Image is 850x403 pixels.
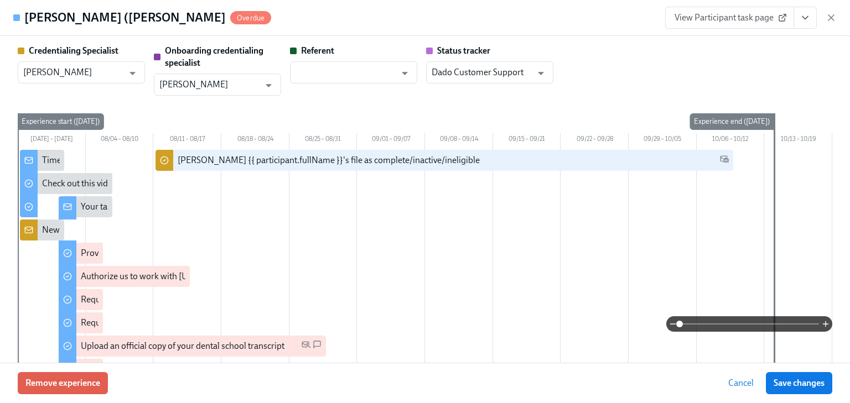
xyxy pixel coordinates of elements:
div: Experience start ([DATE]) [17,113,104,130]
div: 08/11 – 08/17 [153,133,221,148]
button: Open [532,65,550,82]
div: Check out this video to learn more about the OCC [42,177,227,190]
div: 09/08 – 09/14 [425,133,493,148]
div: Provide us with some extra info for the [US_STATE] state application [81,247,335,259]
span: Personal Email [302,340,310,353]
button: View task page [794,7,817,29]
div: Experience end ([DATE]) [690,113,774,130]
h4: [PERSON_NAME] ([PERSON_NAME] [24,9,226,26]
div: 08/04 – 08/10 [86,133,154,148]
button: Remove experience [18,372,108,394]
span: Remove experience [25,378,100,389]
button: Open [396,65,413,82]
div: 09/29 – 10/05 [629,133,697,148]
span: Save changes [774,378,825,389]
div: Your tailored to-do list for [US_STATE] licensing process [81,201,289,213]
div: 08/25 – 08/31 [289,133,357,148]
div: 09/15 – 09/21 [493,133,561,148]
div: Authorize us to work with [US_STATE] on your behalf [81,270,279,282]
div: Upload an official copy of your dental school transcript [81,340,284,352]
button: Save changes [766,372,832,394]
div: Request proof of your {{ participant.regionalExamPassed }} test scores [81,294,345,306]
button: Cancel [721,372,761,394]
button: Open [260,77,277,94]
strong: Onboarding credentialing specialist [165,45,263,68]
div: 08/18 – 08/24 [221,133,289,148]
div: [DATE] – [DATE] [18,133,86,148]
div: 09/22 – 09/28 [561,133,629,148]
div: New doctor enrolled in OCC licensure process: {{ participant.fullName }} [42,224,314,236]
div: 10/06 – 10/12 [697,133,765,148]
button: Open [124,65,141,82]
div: [PERSON_NAME] {{ participant.fullName }}'s file as complete/inactive/ineligible [178,154,480,166]
span: Work Email [720,154,729,167]
span: Overdue [230,14,271,22]
span: Cancel [728,378,754,389]
strong: Status tracker [437,45,490,56]
strong: Credentialing Specialist [29,45,118,56]
div: Time to begin your [US_STATE] license application [42,154,230,166]
span: SMS [313,340,322,353]
div: 09/01 – 09/07 [357,133,425,148]
a: View Participant task page [665,7,794,29]
strong: Referent [301,45,334,56]
div: 10/13 – 10/19 [764,133,832,148]
span: View Participant task page [675,12,785,23]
